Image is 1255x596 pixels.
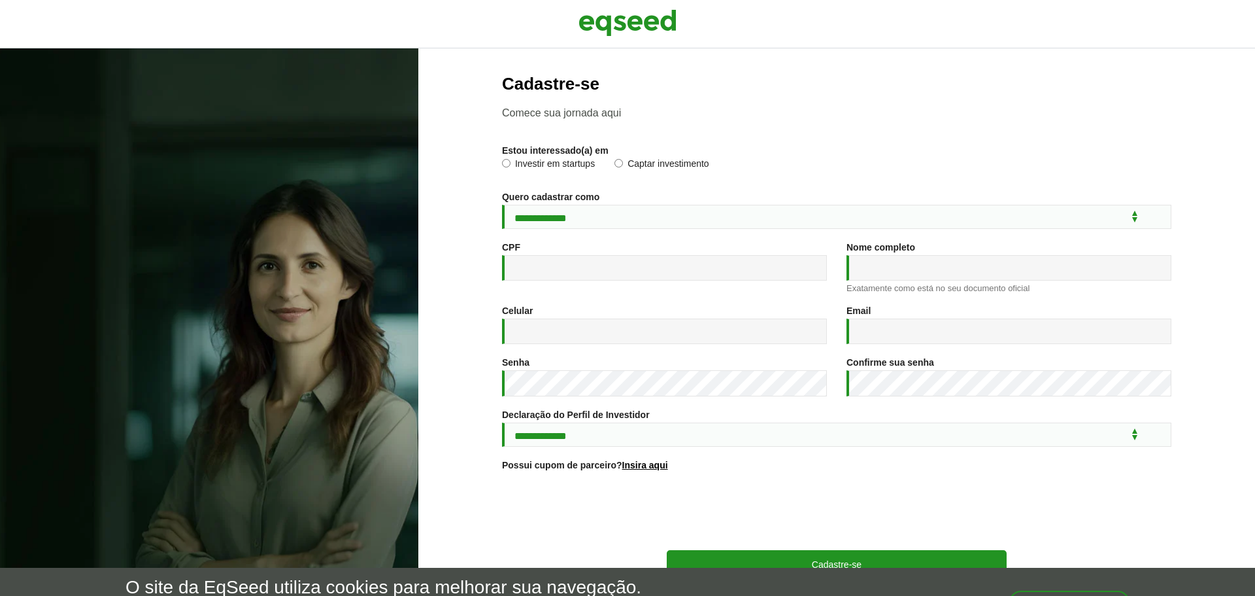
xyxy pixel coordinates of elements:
[502,75,1171,94] h2: Cadastre-se
[614,159,709,172] label: Captar investimento
[502,358,529,367] label: Senha
[502,192,599,202] label: Quero cadastrar como
[846,358,934,367] label: Confirme sua senha
[502,306,533,315] label: Celular
[502,107,1171,119] p: Comece sua jornada aqui
[502,243,520,252] label: CPF
[502,461,668,470] label: Possui cupom de parceiro?
[614,159,623,167] input: Captar investimento
[667,550,1007,578] button: Cadastre-se
[846,243,915,252] label: Nome completo
[502,159,595,172] label: Investir em startups
[502,410,650,419] label: Declaração do Perfil de Investidor
[502,159,510,167] input: Investir em startups
[846,306,871,315] label: Email
[737,486,936,537] iframe: reCAPTCHA
[578,7,677,39] img: EqSeed Logo
[502,146,609,155] label: Estou interessado(a) em
[846,284,1171,292] div: Exatamente como está no seu documento oficial
[622,461,668,470] a: Insira aqui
